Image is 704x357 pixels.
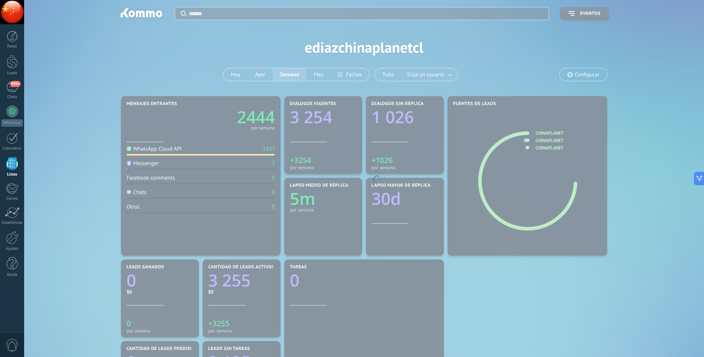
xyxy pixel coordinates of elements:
div: Correo [1,196,23,201]
div: Leads [1,71,23,76]
div: Estadísticas [1,220,23,225]
div: WhatsApp [1,119,23,127]
div: Ajustes [1,246,23,251]
div: Calendario [1,146,23,151]
div: Ayuda [1,272,23,277]
div: Panel [1,44,23,49]
span: 999+ [10,81,20,87]
div: Chats [1,95,23,99]
div: Listas [1,172,23,177]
